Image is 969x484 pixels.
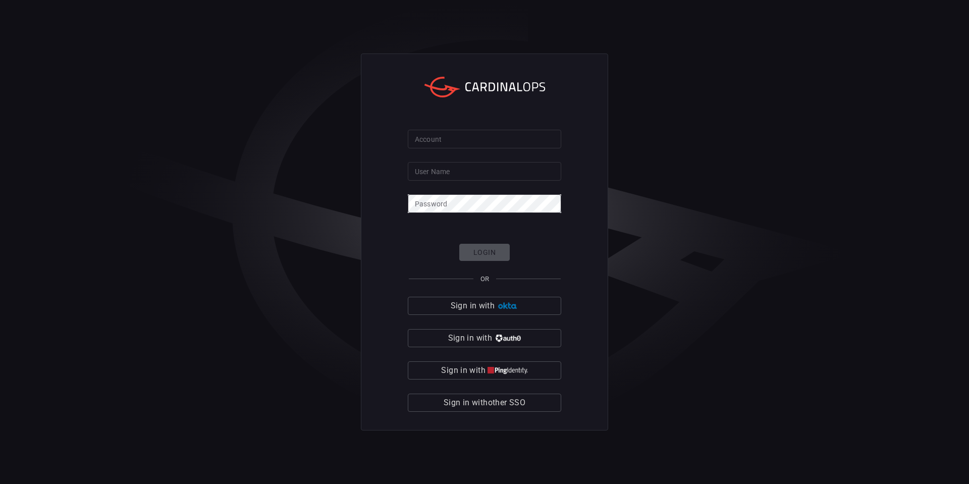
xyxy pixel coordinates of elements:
span: OR [480,275,489,283]
button: Sign in with [408,297,561,315]
button: Sign in with [408,361,561,380]
span: Sign in with [451,299,495,313]
input: Type your account [408,130,561,148]
input: Type your user name [408,162,561,181]
img: quu4iresuhQAAAABJRU5ErkJggg== [488,367,528,374]
button: Sign in withother SSO [408,394,561,412]
span: Sign in with [441,363,485,378]
button: Sign in with [408,329,561,347]
span: Sign in with [448,331,492,345]
span: Sign in with other SSO [444,396,525,410]
img: vP8Hhh4KuCH8AavWKdZY7RZgAAAAASUVORK5CYII= [494,335,521,342]
img: Ad5vKXme8s1CQAAAABJRU5ErkJggg== [497,302,518,310]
